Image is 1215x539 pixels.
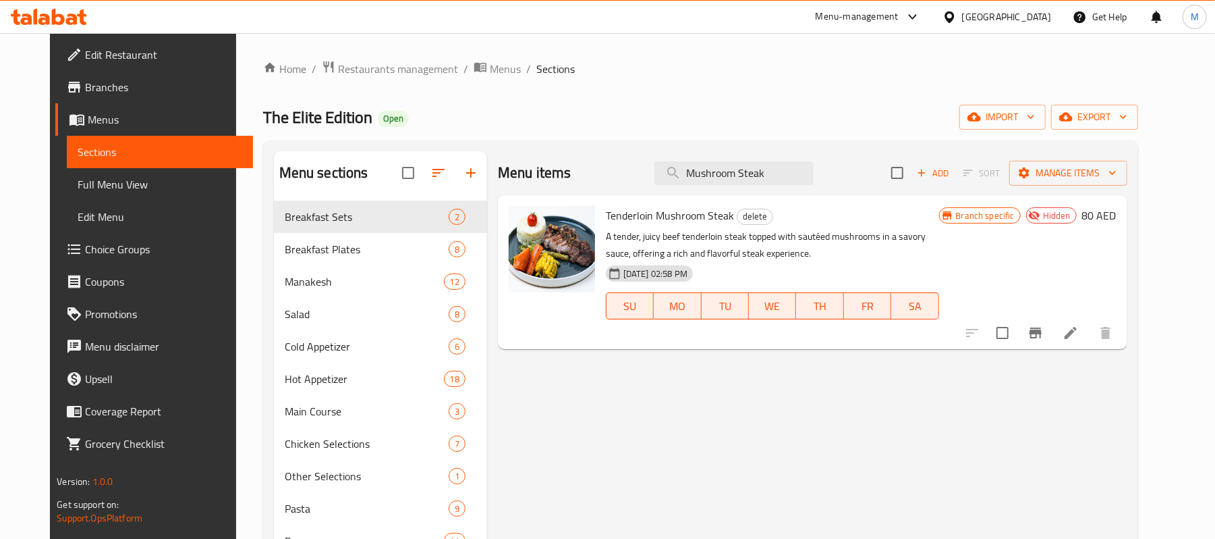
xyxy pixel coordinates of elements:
button: FR [844,292,891,319]
a: Edit menu item [1063,325,1079,341]
button: SU [606,292,654,319]
div: items [449,500,465,517]
span: Sections [78,144,242,160]
span: Branches [85,79,242,95]
button: MO [654,292,701,319]
span: Coupons [85,274,242,290]
a: Restaurants management [322,60,458,78]
a: Branches [55,71,253,103]
span: Hot Appetizer [285,371,444,387]
span: Sort sections [422,157,455,189]
span: SU [612,297,648,316]
span: Edit Restaurant [85,47,242,63]
span: Manage items [1020,165,1117,182]
div: Salad8 [274,298,487,330]
span: 3 [449,405,465,418]
span: Grocery Checklist [85,436,242,452]
a: Grocery Checklist [55,428,253,460]
button: export [1051,105,1138,130]
div: Cold Appetizer6 [274,330,487,363]
span: 8 [449,243,465,256]
span: Hidden [1038,209,1076,222]
span: Select to update [988,319,1017,347]
li: / [463,61,468,77]
span: Promotions [85,306,242,322]
div: Salad [285,306,449,322]
span: Branch specific [951,209,1020,222]
span: FR [849,297,886,316]
span: Select section [883,159,911,187]
div: delete [737,209,773,225]
a: Edit Restaurant [55,38,253,71]
span: 7 [449,438,465,451]
div: Other Selections [285,468,449,484]
span: Manakesh [285,274,444,290]
span: M [1191,9,1199,24]
span: WE [754,297,791,316]
a: Full Menu View [67,168,253,201]
span: Tenderloin Mushroom Steak [606,205,734,226]
a: Menu disclaimer [55,330,253,363]
span: Chicken Selections [285,436,449,452]
a: Menus [55,103,253,136]
button: Add section [455,157,487,189]
span: Restaurants management [338,61,458,77]
h2: Menu items [498,163,571,183]
div: Breakfast Plates [285,241,449,257]
span: 1 [449,470,465,483]
span: Cold Appetizer [285,338,449,355]
span: 18 [445,373,465,386]
div: Menu-management [816,9,899,25]
h2: Menu sections [279,163,368,183]
div: items [449,468,465,484]
span: Upsell [85,371,242,387]
button: Manage items [1009,161,1127,186]
div: items [449,241,465,257]
div: Open [378,111,409,127]
span: Select all sections [394,159,422,187]
div: items [449,306,465,322]
div: Pasta9 [274,492,487,525]
button: TH [796,292,843,319]
button: TU [702,292,749,319]
input: search [654,161,814,185]
span: 9 [449,503,465,515]
a: Sections [67,136,253,168]
span: Main Course [285,403,449,419]
span: Full Menu View [78,176,242,192]
div: Breakfast Sets2 [274,201,487,233]
span: Pasta [285,500,449,517]
span: Add [915,165,951,181]
span: delete [737,209,772,224]
span: Coverage Report [85,403,242,419]
div: items [444,274,465,290]
div: items [444,371,465,387]
a: Coupons [55,265,253,298]
span: Menus [490,61,521,77]
span: 12 [445,276,465,288]
span: Get support on: [57,496,119,513]
a: Coverage Report [55,395,253,428]
p: A tender, juicy beef tenderloin steak topped with sautéed mushrooms in a savory sauce, offering a... [606,228,939,262]
div: Breakfast Sets [285,209,449,225]
span: export [1062,109,1127,126]
div: items [449,436,465,452]
button: Branch-specific-item [1019,317,1052,349]
button: delete [1090,317,1122,349]
img: Tenderloin Mushroom Steak [509,206,595,292]
div: Manakesh12 [274,265,487,298]
div: items [449,209,465,225]
a: Promotions [55,298,253,330]
span: 8 [449,308,465,321]
div: Chicken Selections7 [274,428,487,460]
div: Other Selections1 [274,460,487,492]
div: Hot Appetizer18 [274,363,487,395]
a: Upsell [55,363,253,395]
div: Main Course3 [274,395,487,428]
span: SA [897,297,933,316]
span: TH [801,297,838,316]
